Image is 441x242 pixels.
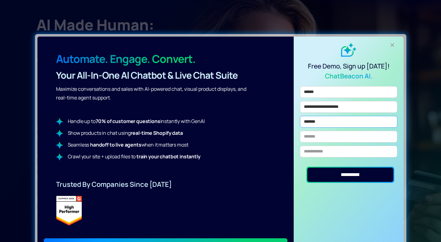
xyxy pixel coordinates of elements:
[56,105,256,114] p: ‍
[300,57,397,81] div: Free Demo, Sign up [DATE]!
[56,85,256,102] p: Maximize conversations and sales with Al-powered chat, visual product displays, and real-time age...
[387,40,397,50] div: +
[56,52,256,66] h3: Automate. Engage. Convert.
[68,117,205,125] div: Handle up to instantly with GenAl
[68,152,201,161] div: Crawl your site + upload files to
[325,72,373,80] strong: ChatBeacon AI.
[131,130,183,136] strong: real-time Shopify data
[90,141,141,148] strong: handoff to live agents
[37,179,294,189] h5: Trusted by companies Since [DATE]
[68,140,188,149] div: Seamless when it matters most
[136,153,201,160] strong: train your chatbot instantly
[300,86,397,183] form: Email Form
[96,118,160,125] strong: 70% of customer questions
[68,129,183,137] div: Show products in chat using
[56,69,256,81] h4: Your all-in-one Al Chatbot & Live Chat Suite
